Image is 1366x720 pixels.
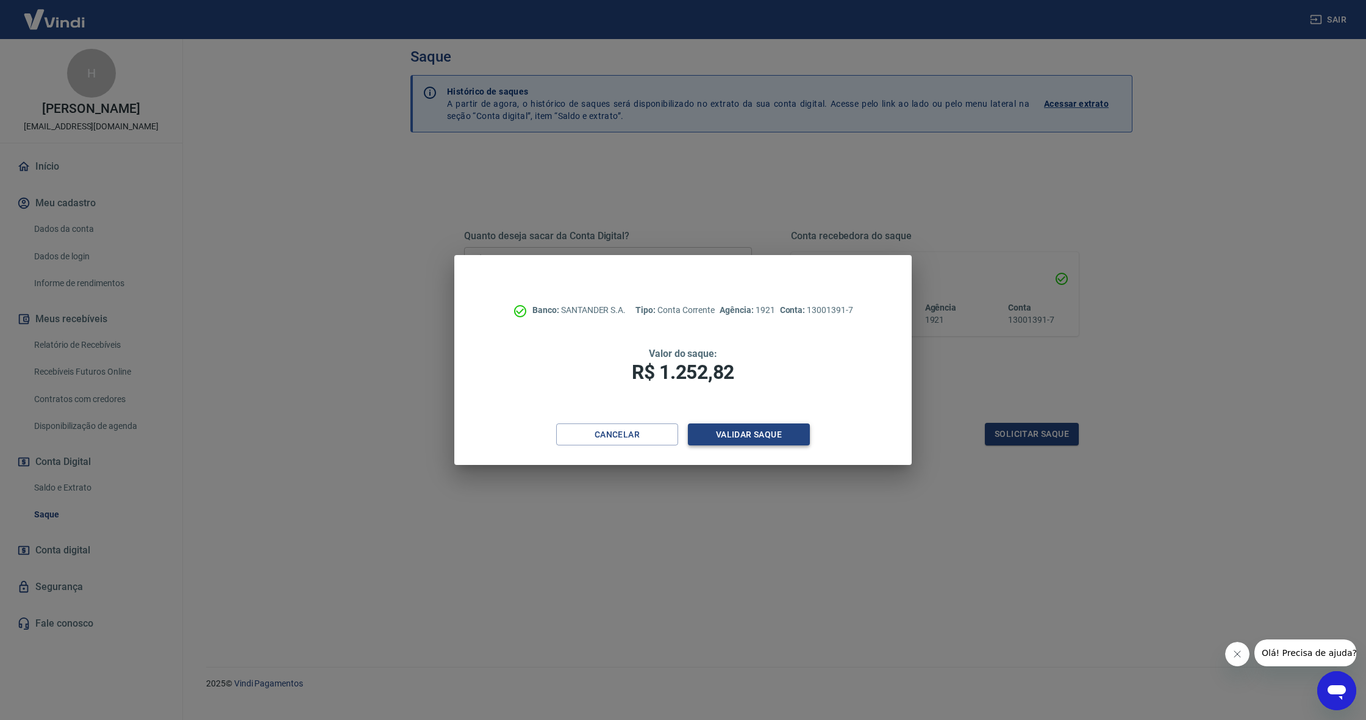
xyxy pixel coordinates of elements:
span: Tipo: [635,305,657,315]
p: 13001391-7 [780,304,853,317]
iframe: Botão para abrir a janela de mensagens [1317,671,1356,710]
span: Banco: [532,305,561,315]
span: Olá! Precisa de ajuda? [7,9,102,18]
iframe: Fechar mensagem [1225,642,1250,666]
span: Conta: [780,305,807,315]
span: R$ 1.252,82 [632,361,734,384]
iframe: Mensagem da empresa [1254,639,1356,666]
p: SANTANDER S.A. [532,304,626,317]
p: Conta Corrente [635,304,715,317]
span: Agência: [720,305,756,315]
button: Validar saque [688,423,810,446]
p: 1921 [720,304,774,317]
span: Valor do saque: [649,348,717,359]
button: Cancelar [556,423,678,446]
